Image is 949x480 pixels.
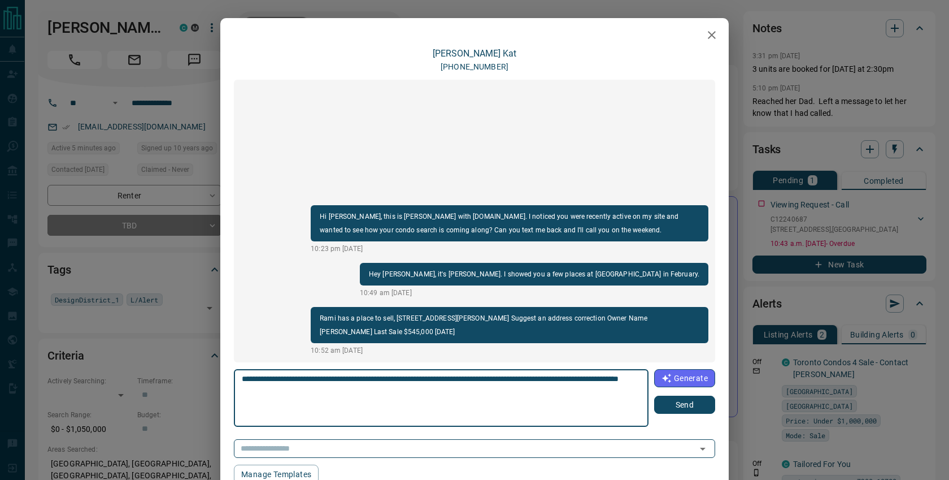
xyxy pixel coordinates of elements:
p: [PHONE_NUMBER] [441,61,508,73]
button: Send [654,396,715,414]
p: 10:52 am [DATE] [311,345,708,356]
p: 10:23 pm [DATE] [311,244,708,254]
p: 10:49 am [DATE] [360,288,708,298]
button: Open [695,441,711,457]
p: Hey [PERSON_NAME], it's [PERSON_NAME]. I showed you a few places at [GEOGRAPHIC_DATA] in February. [369,267,699,281]
p: Hi [PERSON_NAME], this is [PERSON_NAME] with [DOMAIN_NAME]. I noticed you were recently active on... [320,210,699,237]
a: [PERSON_NAME] Kat [433,48,516,59]
p: Rami has a place to sell, [STREET_ADDRESS][PERSON_NAME] Suggest an address correction Owner Name ... [320,312,699,339]
button: Generate [654,369,715,387]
